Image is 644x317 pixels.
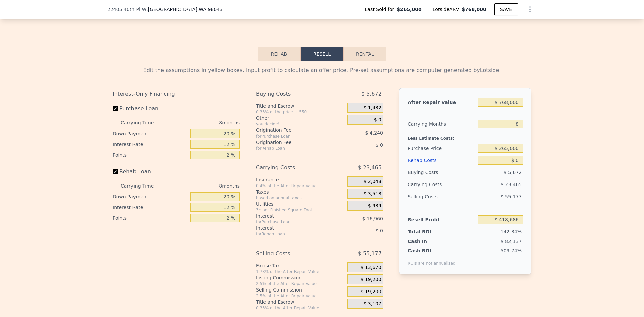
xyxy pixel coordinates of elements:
div: 2.5% of the After Repair Value [256,281,345,286]
button: Rental [343,47,386,61]
div: Origination Fee [256,139,331,146]
span: 142.34% [501,229,522,234]
div: 0.33% of the price + 550 [256,109,345,115]
span: Last Sold for [365,6,397,13]
span: $ 4,240 [365,130,383,136]
span: $ 13,670 [361,265,381,271]
span: $ 16,960 [362,216,383,221]
div: 8 months [167,117,240,128]
div: Origination Fee [256,127,331,134]
div: 0.4% of the After Repair Value [256,183,345,189]
div: 1.78% of the After Repair Value [256,269,345,274]
span: $ 0 [376,228,383,233]
span: 509.74% [501,248,522,253]
div: Selling Commission [256,286,345,293]
div: Buying Costs [408,166,475,178]
span: $ 3,107 [363,301,381,307]
span: $ 1,432 [363,105,381,111]
div: Selling Costs [408,191,475,203]
div: Resell Profit [408,214,475,226]
div: Excise Tax [256,262,345,269]
div: Cash ROI [408,247,456,254]
span: $ 23,465 [358,162,382,174]
span: 22405 40th Pl W [107,6,146,13]
div: After Repair Value [408,96,475,108]
div: Interest Rate [113,202,187,213]
label: Rehab Loan [113,166,187,178]
div: Carrying Time [121,180,164,191]
div: Total ROI [408,228,449,235]
div: Listing Commission [256,274,345,281]
div: Edit the assumptions in yellow boxes. Input profit to calculate an offer price. Pre-set assumptio... [113,66,531,74]
input: Rehab Loan [113,169,118,174]
div: Points [113,150,187,160]
div: based on annual taxes [256,195,345,201]
div: 8 months [167,180,240,191]
span: $ 5,672 [504,170,522,175]
span: $265,000 [397,6,422,13]
div: Taxes [256,189,345,195]
div: 2.5% of the After Repair Value [256,293,345,299]
div: for Purchase Loan [256,219,331,225]
div: Down Payment [113,128,187,139]
div: Utilities [256,201,345,207]
div: for Purchase Loan [256,134,331,139]
div: 0.33% of the After Repair Value [256,305,345,311]
span: $ 82,137 [501,239,522,244]
span: $ 0 [376,142,383,148]
div: ROIs are not annualized [408,254,456,266]
div: Rehab Costs [408,154,475,166]
span: $ 5,672 [361,88,382,100]
div: Carrying Time [121,117,164,128]
div: Selling Costs [256,248,331,260]
div: Points [113,213,187,223]
div: Purchase Price [408,142,475,154]
span: $ 3,518 [363,191,381,197]
span: , WA 98043 [197,7,223,12]
div: 3¢ per Finished Square Foot [256,207,345,213]
div: Down Payment [113,191,187,202]
div: for Rehab Loan [256,231,331,237]
span: $768,000 [462,7,486,12]
div: you decide! [256,121,345,127]
span: , [GEOGRAPHIC_DATA] [146,6,223,13]
div: Interest [256,213,331,219]
div: Insurance [256,176,345,183]
span: $ 55,177 [358,248,382,260]
div: Carrying Costs [408,178,449,191]
span: $ 23,465 [501,182,522,187]
button: Rehab [258,47,301,61]
span: $ 2,048 [363,179,381,185]
div: Title and Escrow [256,299,345,305]
div: Cash In [408,238,449,245]
span: $ 0 [374,117,381,123]
div: Interest [256,225,331,231]
div: Carrying Costs [256,162,331,174]
button: Resell [301,47,343,61]
button: SAVE [494,3,518,15]
div: Less Estimate Costs: [408,130,523,142]
div: Other [256,115,345,121]
div: Title and Escrow [256,103,345,109]
button: Show Options [523,3,537,16]
input: Purchase Loan [113,106,118,111]
span: $ 19,200 [361,277,381,283]
div: for Rehab Loan [256,146,331,151]
span: $ 939 [368,203,381,209]
span: Lotside ARV [433,6,462,13]
label: Purchase Loan [113,103,187,115]
div: Interest-Only Financing [113,88,240,100]
div: Carrying Months [408,118,475,130]
span: $ 19,200 [361,289,381,295]
span: $ 55,177 [501,194,522,199]
div: Buying Costs [256,88,331,100]
div: Interest Rate [113,139,187,150]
